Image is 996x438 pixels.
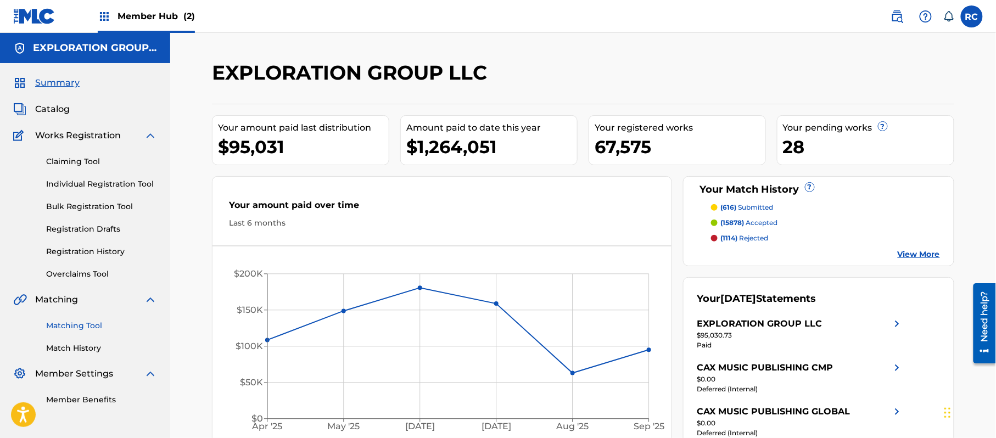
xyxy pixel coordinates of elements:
[721,234,738,242] span: (1114)
[879,122,887,131] span: ?
[46,246,157,257] a: Registration History
[697,418,904,428] div: $0.00
[240,378,263,388] tspan: $50K
[697,361,904,394] a: CAX MUSIC PUBLISHING CMPright chevron icon$0.00Deferred (Internal)
[229,199,655,217] div: Your amount paid over time
[891,10,904,23] img: search
[721,233,769,243] p: rejected
[915,5,937,27] div: Help
[961,5,983,27] div: User Menu
[406,121,577,134] div: Amount paid to date this year
[697,317,822,330] div: EXPLORATION GROUP LLC
[46,201,157,212] a: Bulk Registration Tool
[697,384,904,394] div: Deferred (Internal)
[891,361,904,374] img: right chevron icon
[697,330,904,340] div: $95,030.73
[697,405,850,418] div: CAX MUSIC PUBLISHING GLOBAL
[46,178,157,190] a: Individual Registration Tool
[634,421,664,431] tspan: Sep '25
[919,10,932,23] img: help
[595,134,765,159] div: 67,575
[697,340,904,350] div: Paid
[46,394,157,406] a: Member Benefits
[891,317,904,330] img: right chevron icon
[711,218,941,228] a: (15878) accepted
[941,385,996,438] iframe: Chat Widget
[783,134,954,159] div: 28
[944,396,951,429] div: Drag
[898,249,940,260] a: View More
[482,421,511,431] tspan: [DATE]
[212,60,493,85] h2: EXPLORATION GROUP LLC
[697,361,833,374] div: CAX MUSIC PUBLISHING CMP
[35,293,78,306] span: Matching
[46,342,157,354] a: Match History
[46,320,157,332] a: Matching Tool
[721,203,737,211] span: (616)
[711,233,941,243] a: (1114) rejected
[35,103,70,116] span: Catalog
[234,269,263,279] tspan: $200K
[13,8,55,24] img: MLC Logo
[13,367,26,380] img: Member Settings
[229,217,655,229] div: Last 6 months
[697,317,904,350] a: EXPLORATION GROUP LLCright chevron icon$95,030.73Paid
[697,374,904,384] div: $0.00
[13,103,26,116] img: Catalog
[236,341,263,352] tspan: $100K
[13,42,26,55] img: Accounts
[721,218,745,227] span: (15878)
[556,421,589,431] tspan: Aug '25
[13,293,27,306] img: Matching
[98,10,111,23] img: Top Rightsholders
[697,182,941,197] div: Your Match History
[783,121,954,134] div: Your pending works
[13,103,70,116] a: CatalogCatalog
[891,405,904,418] img: right chevron icon
[13,76,26,89] img: Summary
[237,305,263,316] tspan: $150K
[251,414,263,424] tspan: $0
[328,421,360,431] tspan: May '25
[886,5,908,27] a: Public Search
[721,203,774,212] p: submitted
[46,156,157,167] a: Claiming Tool
[965,279,996,368] iframe: Resource Center
[218,134,389,159] div: $95,031
[406,134,577,159] div: $1,264,051
[46,268,157,280] a: Overclaims Tool
[117,10,195,23] span: Member Hub
[711,203,941,212] a: (616) submitted
[183,11,195,21] span: (2)
[697,428,904,438] div: Deferred (Internal)
[405,421,435,431] tspan: [DATE]
[144,129,157,142] img: expand
[805,183,814,192] span: ?
[943,11,954,22] div: Notifications
[35,129,121,142] span: Works Registration
[13,129,27,142] img: Works Registration
[252,421,283,431] tspan: Apr '25
[697,291,816,306] div: Your Statements
[697,405,904,438] a: CAX MUSIC PUBLISHING GLOBALright chevron icon$0.00Deferred (Internal)
[144,293,157,306] img: expand
[595,121,765,134] div: Your registered works
[144,367,157,380] img: expand
[33,42,157,54] h5: EXPLORATION GROUP LLC
[35,367,113,380] span: Member Settings
[35,76,80,89] span: Summary
[721,218,778,228] p: accepted
[13,76,80,89] a: SummarySummary
[46,223,157,235] a: Registration Drafts
[218,121,389,134] div: Your amount paid last distribution
[721,293,757,305] span: [DATE]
